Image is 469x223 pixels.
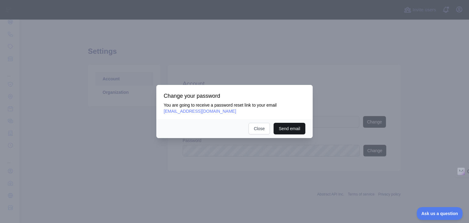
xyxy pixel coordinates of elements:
[274,123,305,134] button: Send email
[249,123,270,134] button: Close
[164,92,305,100] h3: Change your password
[164,109,236,114] span: [EMAIL_ADDRESS][DOMAIN_NAME]
[164,102,305,114] p: You are going to receive a password reset link to your email
[417,207,463,220] iframe: Toggle Customer Support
